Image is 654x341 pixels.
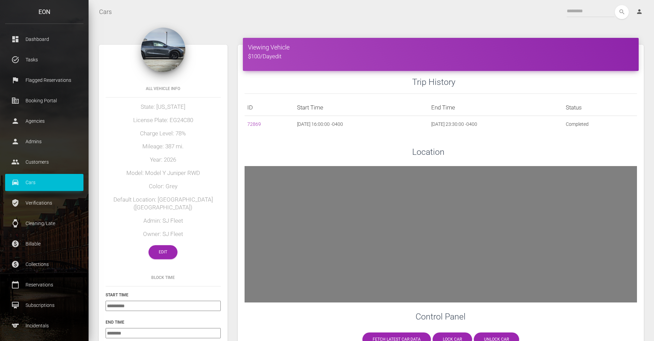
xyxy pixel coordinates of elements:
p: Reservations [10,280,78,290]
p: Booking Portal [10,95,78,106]
th: End Time [429,99,563,116]
p: Agencies [10,116,78,126]
h5: Admin: SJ Fleet [106,217,221,225]
h6: All Vehicle Info [106,86,221,92]
a: calendar_today Reservations [5,276,83,293]
td: [DATE] 23:30:00 -0400 [429,116,563,133]
a: card_membership Subscriptions [5,297,83,314]
h5: Charge Level: 78% [106,130,221,138]
p: Subscriptions [10,300,78,310]
i: person [636,8,643,15]
button: search [615,5,629,19]
p: Collections [10,259,78,269]
th: ID [245,99,294,116]
h5: License Plate: EG24C80 [106,116,221,124]
a: 72869 [247,121,261,127]
h5: Mileage: 387 mi. [106,143,221,151]
a: person Agencies [5,113,83,130]
p: Cars [10,177,78,188]
h3: Control Panel [245,311,637,323]
h3: Trip History [412,76,637,88]
a: watch Cleaning/Late [5,215,83,232]
h3: Location [412,146,637,158]
p: Incidentals [10,321,78,331]
th: Status [563,99,637,116]
h5: Color: Grey [106,182,221,191]
a: dashboard Dashboard [5,31,83,48]
a: people Customers [5,153,83,170]
a: flag Flagged Reservations [5,72,83,89]
td: Completed [563,116,637,133]
h5: $100/Day [248,53,634,61]
p: Customers [10,157,78,167]
a: person Admins [5,133,83,150]
img: 251.png [141,28,185,72]
h4: Viewing Vehicle [248,43,634,51]
h6: Start Time [106,292,221,298]
th: Start Time [294,99,429,116]
h6: Block Time [106,275,221,281]
a: sports Incidentals [5,317,83,334]
h5: State: [US_STATE] [106,103,221,111]
h5: Year: 2026 [106,156,221,164]
p: Dashboard [10,34,78,44]
a: paid Billable [5,235,83,252]
p: Billable [10,239,78,249]
p: Admins [10,136,78,147]
p: Cleaning/Late [10,218,78,228]
h5: Owner: SJ Fleet [106,230,221,238]
a: corporate_fare Booking Portal [5,92,83,109]
td: [DATE] 16:00:00 -0400 [294,116,429,133]
p: Flagged Reservations [10,75,78,85]
a: Cars [99,3,112,20]
a: person [631,5,649,19]
a: edit [272,53,281,60]
h5: Model: Model Y Juniper RWD [106,169,221,177]
a: drive_eta Cars [5,174,83,191]
a: paid Collections [5,256,83,273]
p: Tasks [10,55,78,65]
a: Edit [149,245,177,259]
p: Verifications [10,198,78,208]
h6: End Time [106,319,221,325]
h5: Default Location: [GEOGRAPHIC_DATA] ([GEOGRAPHIC_DATA]) [106,196,221,212]
a: verified_user Verifications [5,194,83,211]
a: task_alt Tasks [5,51,83,68]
